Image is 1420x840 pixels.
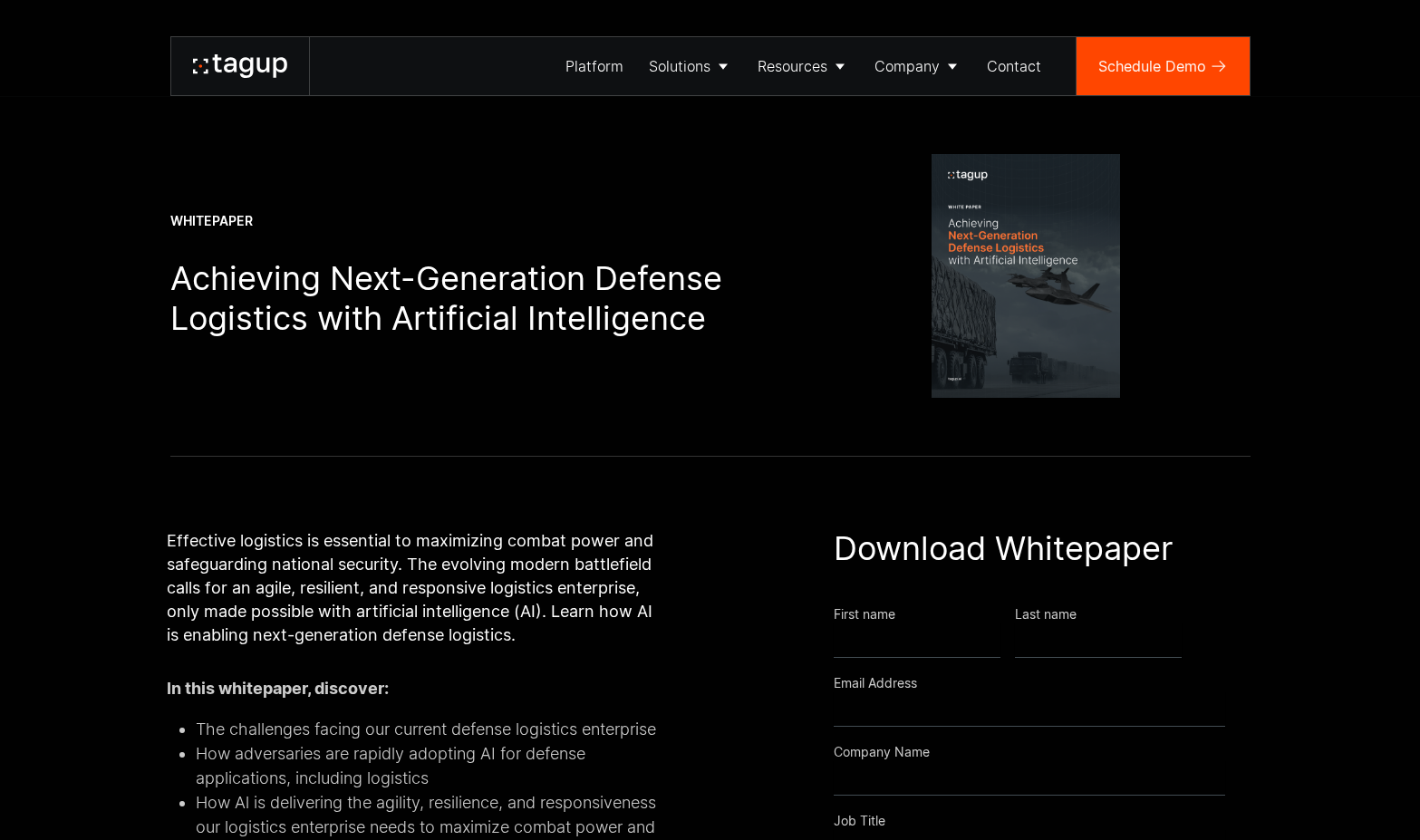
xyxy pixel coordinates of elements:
div: Job Title [834,812,1225,830]
img: Whitepaper Cover [932,154,1120,398]
div: Download Whitepaper [834,529,1225,569]
div: Company Name [834,743,1225,761]
div: Last name [1015,605,1182,623]
div: Whitepaper [170,212,743,230]
a: Company [862,37,974,95]
div: Email Address [834,674,1225,692]
a: Solutions [636,37,745,95]
a: Platform [553,37,636,95]
a: Schedule Demo [1077,37,1250,95]
li: How adversaries are rapidly adopting AI for defense applications, including logistics [196,741,667,790]
div: Schedule Demo [1098,55,1206,77]
div: First name [834,605,1000,623]
a: Contact [974,37,1054,95]
a: Resources [745,37,862,95]
div: Solutions [649,55,710,77]
p: Effective logistics is essential to maximizing combat power and safeguarding national security. T... [167,529,667,647]
li: The challenges facing our current defense logistics enterprise [196,717,667,741]
h1: Achieving Next-Generation Defense Logistics with Artificial Intelligence [170,259,743,339]
div: Contact [987,55,1041,77]
div: Platform [565,55,623,77]
strong: In this whitepaper, discover: [167,679,389,698]
div: Resources [758,55,827,77]
div: Company [874,55,940,77]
